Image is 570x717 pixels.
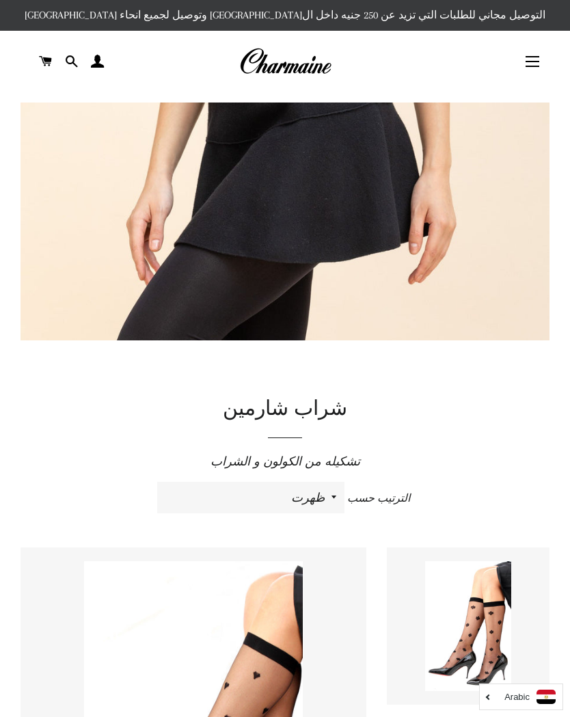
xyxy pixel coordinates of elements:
[239,46,331,77] img: Charmaine Egypt
[504,692,530,701] i: Arabic
[21,395,549,424] h1: شراب شارمين
[21,452,549,471] p: تشكيله من الكولون و الشراب
[347,492,410,504] span: الترتيب حسب
[487,690,556,704] a: Arabic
